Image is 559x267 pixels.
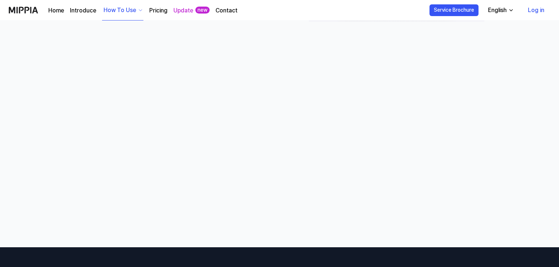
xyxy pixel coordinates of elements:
button: English [482,3,518,18]
button: How To Use [102,0,143,20]
a: Introduce [70,6,96,15]
div: English [487,6,508,15]
div: How To Use [102,6,138,15]
div: new [195,7,210,14]
button: Service Brochure [429,4,479,16]
a: Home [48,6,64,15]
a: Update [173,6,193,15]
a: Contact [215,6,237,15]
a: Pricing [149,6,168,15]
